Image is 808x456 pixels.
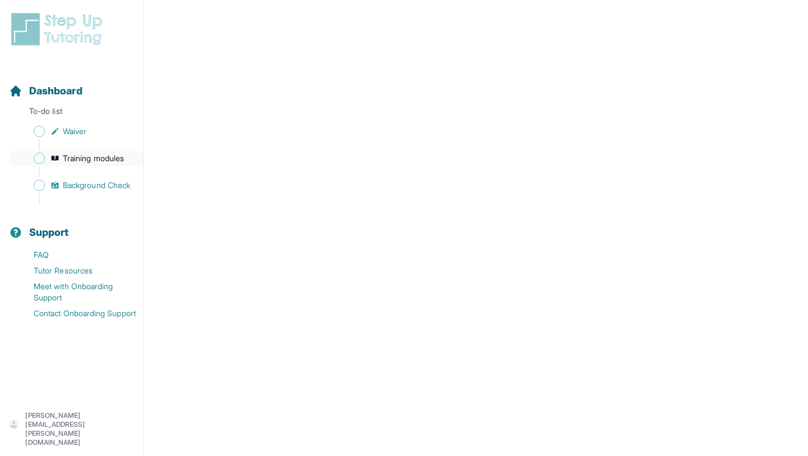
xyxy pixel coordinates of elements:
a: Tutor Resources [9,263,143,279]
a: Dashboard [9,83,82,99]
button: Support [4,207,139,245]
span: Background Check [63,180,130,191]
a: Meet with Onboarding Support [9,279,143,305]
span: Training modules [63,153,124,164]
span: Support [29,225,69,240]
span: Waiver [63,126,86,137]
a: FAQ [9,247,143,263]
p: [PERSON_NAME][EMAIL_ADDRESS][PERSON_NAME][DOMAIN_NAME] [25,411,134,447]
a: Training modules [9,151,143,166]
span: Dashboard [29,83,82,99]
p: To-do list [4,106,139,121]
button: Dashboard [4,65,139,103]
a: Background Check [9,177,143,193]
a: Contact Onboarding Support [9,305,143,321]
a: Waiver [9,124,143,139]
button: [PERSON_NAME][EMAIL_ADDRESS][PERSON_NAME][DOMAIN_NAME] [9,411,134,447]
img: logo [9,11,109,47]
